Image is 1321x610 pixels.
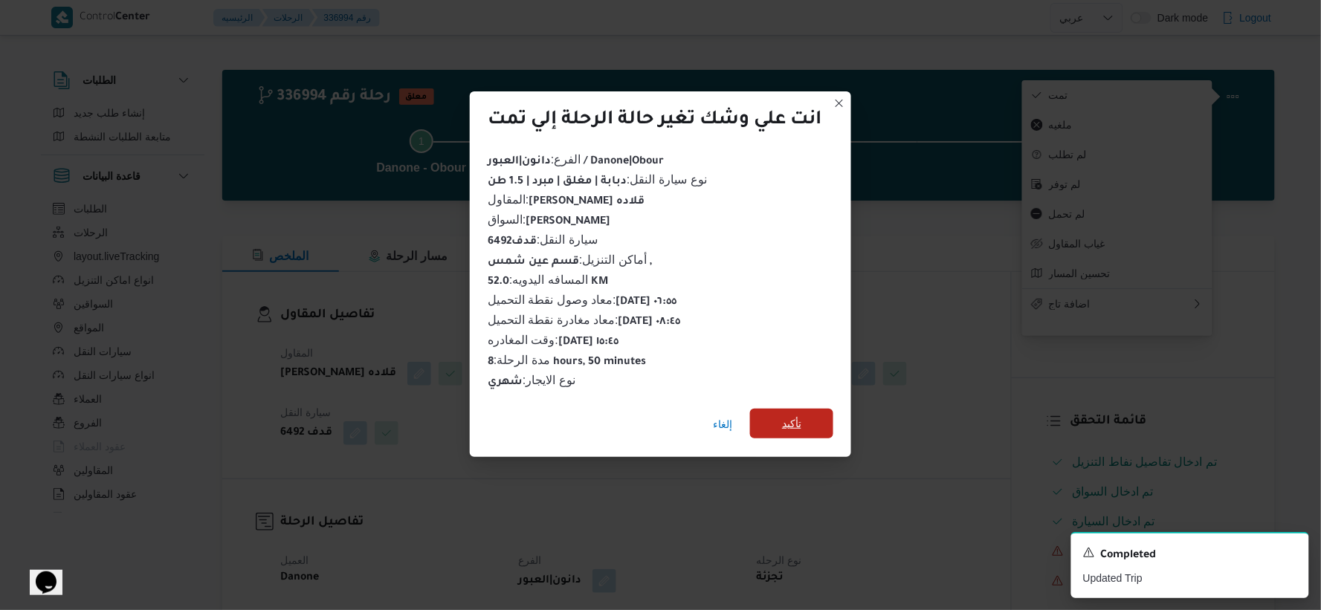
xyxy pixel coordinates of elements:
span: نوع الايجار : [488,374,575,386]
b: دبابة | مغلق | مبرد | 1.5 طن [488,176,627,188]
b: قدف6492 [488,236,537,248]
b: [PERSON_NAME] [526,216,610,228]
button: Closes this modal window [830,94,848,112]
span: وقت المغادره : [488,334,618,346]
span: معاد وصول نقطة التحميل : [488,293,677,306]
b: [PERSON_NAME] قلاده [529,196,645,208]
b: [DATE] ١٥:٤٥ [558,337,618,348]
b: شهري [488,377,523,389]
span: سيارة النقل : [488,233,598,246]
span: المقاول : [488,193,645,206]
span: المسافه اليدويه : [488,273,608,286]
b: [DATE] ٠٨:٤٥ [618,317,681,328]
span: إلغاء [713,415,732,433]
p: Updated Trip [1083,571,1297,586]
iframe: chat widget [15,551,62,595]
span: معاد مغادرة نقطة التحميل : [488,314,681,326]
b: قسم عين شمس , [488,256,652,268]
div: انت علي وشك تغير حالة الرحلة إلي تمت [488,109,821,133]
b: 52.0 KM [488,276,608,288]
span: أماكن التنزيل : [488,253,652,266]
div: Notification [1083,545,1297,565]
span: السواق : [488,213,610,226]
span: الفرع : [488,153,664,166]
span: مدة الرحلة : [488,354,646,366]
button: تأكيد [750,409,833,438]
b: دانون|العبور / Danone|Obour [488,156,664,168]
button: إلغاء [707,409,738,439]
span: تأكيد [782,415,801,432]
b: 8 hours, 50 minutes [488,357,646,369]
span: نوع سيارة النقل : [488,173,707,186]
span: Completed [1101,547,1157,565]
b: [DATE] ٠٦:٥٥ [616,296,677,308]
